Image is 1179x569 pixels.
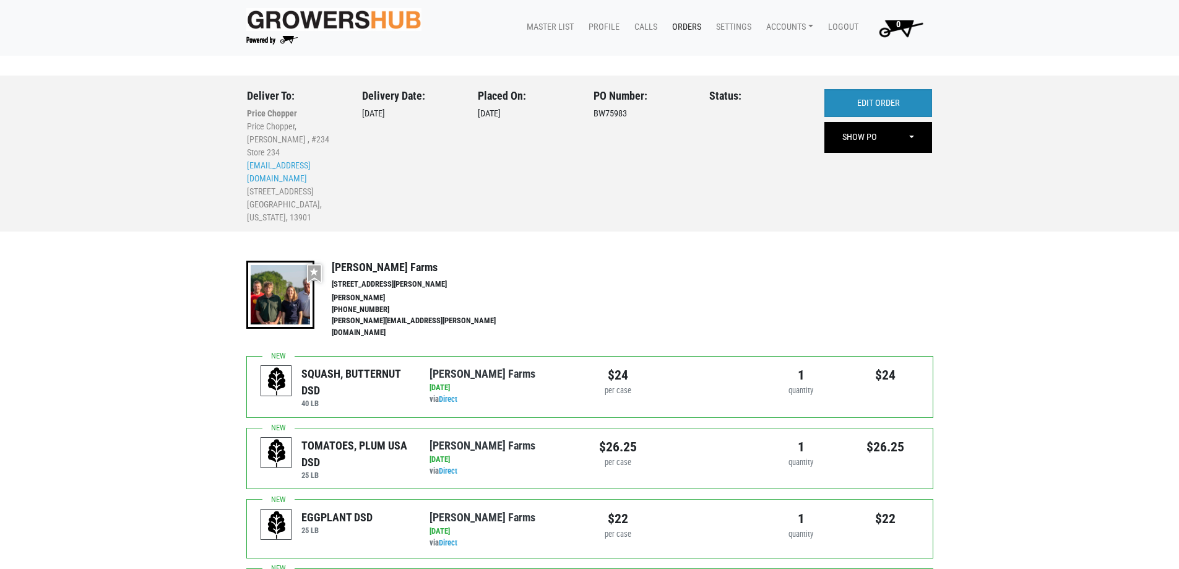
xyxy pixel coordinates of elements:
[853,437,919,457] div: $26.25
[706,15,756,39] a: Settings
[247,120,344,146] li: Price Chopper, [PERSON_NAME] , #234
[332,315,522,339] li: [PERSON_NAME][EMAIL_ADDRESS][PERSON_NAME][DOMAIN_NAME]
[247,198,344,224] li: [GEOGRAPHIC_DATA], [US_STATE], 13901
[478,89,575,103] h3: Placed On:
[756,15,818,39] a: Accounts
[261,438,292,469] img: placeholder-variety-43d6402dacf2d531de610a020419775a.svg
[430,439,535,452] a: [PERSON_NAME] Farms
[247,146,344,159] li: Store 234
[768,509,834,529] div: 1
[599,457,637,469] div: per case
[478,89,575,225] div: [DATE]
[246,8,422,31] img: original-fc7597fdc6adbb9d0e2ae620e786d1a2.jpg
[788,458,813,467] span: quantity
[247,160,311,183] a: [EMAIL_ADDRESS][DOMAIN_NAME]
[818,15,863,39] a: Logout
[594,89,691,103] h3: PO Number:
[301,526,373,535] h6: 25 LB
[430,367,535,380] a: [PERSON_NAME] Farms
[246,36,298,45] img: Powered by Big Wheelbarrow
[768,437,834,457] div: 1
[599,365,637,385] div: $24
[517,15,579,39] a: Master List
[332,304,522,316] li: [PHONE_NUMBER]
[430,454,580,466] div: [DATE]
[439,394,457,404] a: Direct
[332,261,522,274] h4: [PERSON_NAME] Farms
[261,510,292,541] img: placeholder-variety-43d6402dacf2d531de610a020419775a.svg
[873,15,928,40] img: Cart
[430,382,580,394] div: [DATE]
[594,108,627,119] span: BW75983
[599,509,637,529] div: $22
[247,185,344,198] li: [STREET_ADDRESS]
[247,89,344,103] h3: Deliver To:
[430,526,580,537] div: [DATE]
[430,511,535,524] a: [PERSON_NAME] Farms
[863,15,933,40] a: 0
[788,386,813,395] span: quantity
[896,19,900,30] span: 0
[439,466,457,476] a: Direct
[430,454,580,477] div: via
[247,108,297,118] b: Price Chopper
[599,437,637,457] div: $26.25
[624,15,662,39] a: Calls
[824,89,932,118] a: EDIT ORDER
[768,365,834,385] div: 1
[332,279,522,290] li: [STREET_ADDRESS][PERSON_NAME]
[362,89,459,103] h3: Delivery Date:
[301,437,411,471] div: TOMATOES, PLUM USA DSD
[430,526,580,549] div: via
[362,89,459,225] div: [DATE]
[826,123,894,152] a: SHOW PO
[430,382,580,406] div: via
[599,385,637,397] div: per case
[301,509,373,526] div: EGGPLANT DSD
[709,89,806,103] h3: Status:
[853,365,919,385] div: $24
[261,366,292,397] img: placeholder-variety-43d6402dacf2d531de610a020419775a.svg
[439,538,457,547] a: Direct
[788,529,813,539] span: quantity
[853,509,919,529] div: $22
[301,471,411,480] h6: 25 LB
[332,292,522,304] li: [PERSON_NAME]
[599,529,637,541] div: per case
[246,261,314,329] img: thumbnail-8a08f3346781c529aa742b86dead986c.jpg
[579,15,624,39] a: Profile
[301,365,411,399] div: SQUASH, BUTTERNUT DSD
[301,399,411,408] h6: 40 LB
[662,15,706,39] a: Orders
